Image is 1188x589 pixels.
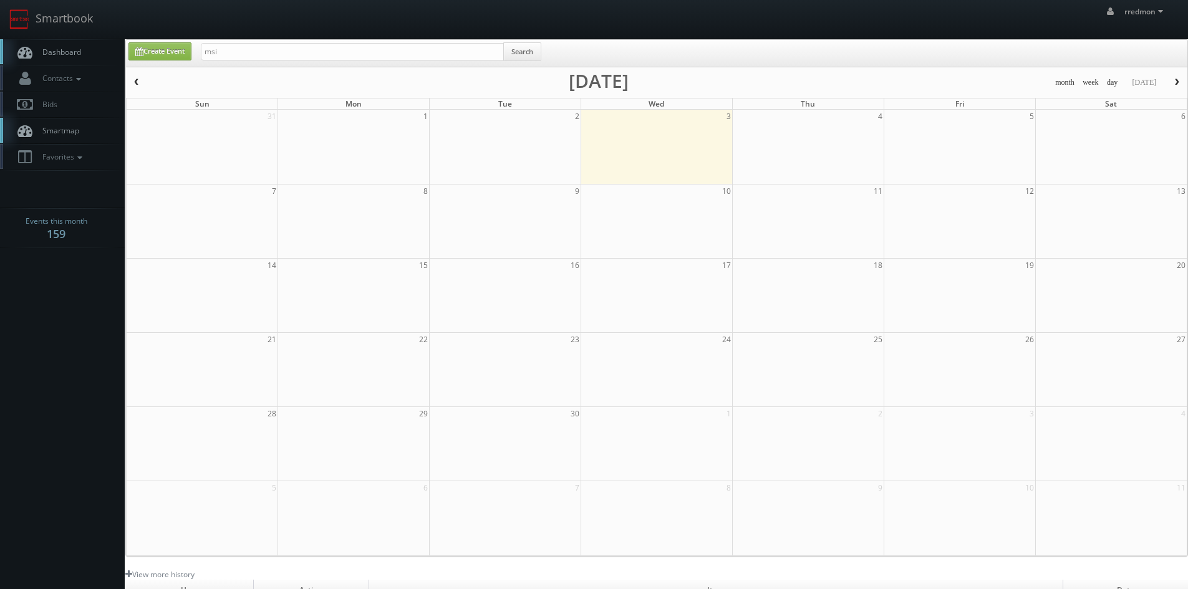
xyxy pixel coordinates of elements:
span: 24 [721,333,732,346]
span: 15 [418,259,429,272]
span: 2 [574,110,581,123]
span: 6 [1180,110,1187,123]
span: 19 [1024,259,1035,272]
span: Tue [498,98,512,109]
a: View more history [125,569,195,580]
span: 30 [569,407,581,420]
span: 12 [1024,184,1035,198]
span: Thu [801,98,815,109]
span: 5 [1028,110,1035,123]
button: day [1103,75,1123,90]
span: 27 [1176,333,1187,346]
span: 11 [1176,481,1187,494]
span: 2 [877,407,884,420]
span: 25 [872,333,884,346]
span: 1 [422,110,429,123]
span: Events this month [26,215,87,227]
img: smartbook-logo.png [9,9,29,29]
span: 3 [725,110,732,123]
span: Sat [1105,98,1117,109]
span: 6 [422,481,429,494]
span: Smartmap [36,125,79,136]
span: 21 [266,333,278,346]
span: Favorites [36,151,85,162]
span: 10 [721,184,732,198]
span: 26 [1024,333,1035,346]
span: 3 [1028,407,1035,420]
span: 10 [1024,481,1035,494]
span: Contacts [36,73,84,84]
span: 16 [569,259,581,272]
span: 14 [266,259,278,272]
span: rredmon [1124,6,1167,17]
span: 31 [266,110,278,123]
span: 9 [574,184,581,198]
span: 18 [872,259,884,272]
span: 28 [266,407,278,420]
button: month [1051,75,1079,90]
span: 9 [877,481,884,494]
strong: 159 [47,226,65,241]
button: week [1078,75,1103,90]
span: Mon [345,98,362,109]
input: Search for Events [201,43,504,60]
span: 23 [569,333,581,346]
h2: [DATE] [569,75,629,87]
button: Search [503,42,541,61]
span: Bids [36,99,57,110]
span: 8 [422,184,429,198]
span: 4 [877,110,884,123]
span: 22 [418,333,429,346]
span: 13 [1176,184,1187,198]
span: 20 [1176,259,1187,272]
span: 4 [1180,407,1187,420]
span: 29 [418,407,429,420]
span: 5 [271,481,278,494]
span: Sun [195,98,210,109]
span: 17 [721,259,732,272]
span: 11 [872,184,884,198]
span: Fri [955,98,964,109]
span: Dashboard [36,47,81,57]
span: Wed [649,98,664,109]
span: 7 [574,481,581,494]
span: 1 [725,407,732,420]
span: 8 [725,481,732,494]
span: 7 [271,184,278,198]
a: Create Event [128,42,191,60]
button: [DATE] [1128,75,1161,90]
